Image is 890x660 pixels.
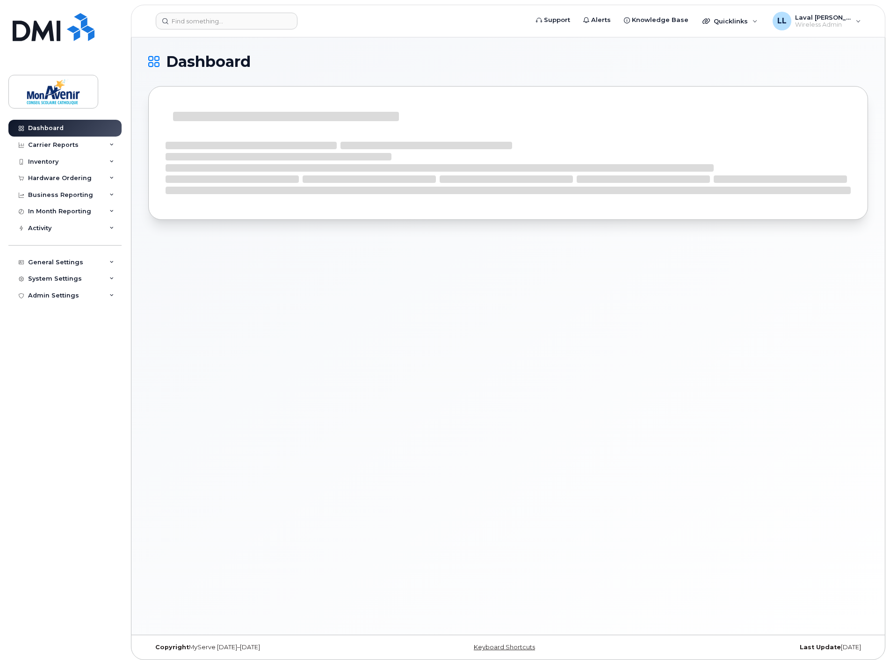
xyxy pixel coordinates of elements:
a: Keyboard Shortcuts [474,644,535,651]
strong: Copyright [155,644,189,651]
div: MyServe [DATE]–[DATE] [148,644,388,651]
div: [DATE] [628,644,868,651]
strong: Last Update [800,644,841,651]
span: Dashboard [166,55,251,69]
